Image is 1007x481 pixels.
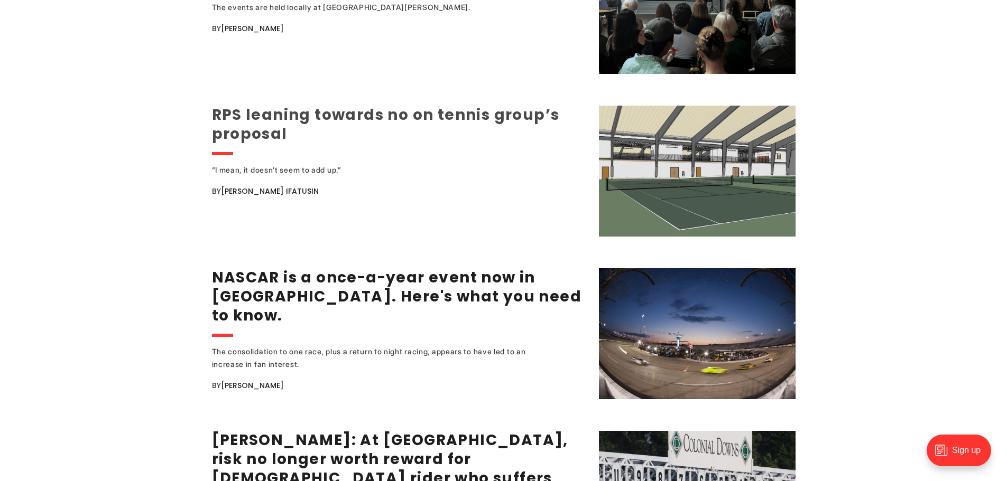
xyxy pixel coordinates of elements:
div: The consolidation to one race, plus a return to night racing, appears to have led to an increase ... [212,345,556,371]
a: RPS leaning towards no on tennis group’s proposal [212,105,560,144]
a: [PERSON_NAME] [221,380,284,391]
div: “I mean, it doesn’t seem to add up.” [212,164,556,176]
img: RPS leaning towards no on tennis group’s proposal [599,106,796,237]
div: The events are held locally at [GEOGRAPHIC_DATA][PERSON_NAME]. [212,1,556,14]
iframe: portal-trigger [918,429,1007,481]
a: [PERSON_NAME] [221,23,284,34]
img: NASCAR is a once-a-year event now in Richmond. Here's what you need to know. [599,268,796,399]
div: By [212,379,586,392]
a: NASCAR is a once-a-year event now in [GEOGRAPHIC_DATA]. Here's what you need to know. [212,267,582,326]
div: By [212,185,586,197]
a: [PERSON_NAME] Ifatusin [221,186,319,196]
div: By [212,22,586,35]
